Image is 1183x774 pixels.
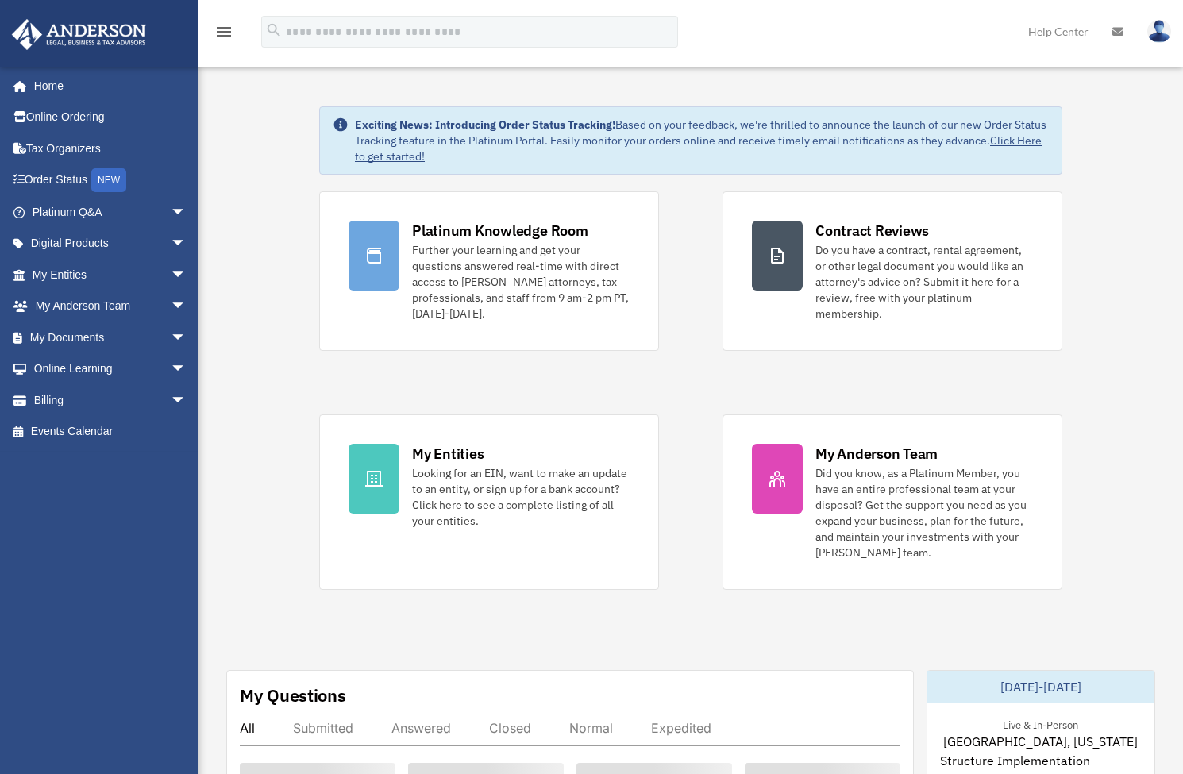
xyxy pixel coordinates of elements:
[91,168,126,192] div: NEW
[569,720,613,736] div: Normal
[11,133,210,164] a: Tax Organizers
[171,384,202,417] span: arrow_drop_down
[815,221,929,241] div: Contract Reviews
[7,19,151,50] img: Anderson Advisors Platinum Portal
[391,720,451,736] div: Answered
[412,242,630,322] div: Further your learning and get your questions answered real-time with direct access to [PERSON_NAM...
[11,259,210,291] a: My Entitiesarrow_drop_down
[11,353,210,385] a: Online Learningarrow_drop_down
[171,353,202,386] span: arrow_drop_down
[171,196,202,229] span: arrow_drop_down
[265,21,283,39] i: search
[11,164,210,197] a: Order StatusNEW
[11,228,210,260] a: Digital Productsarrow_drop_down
[355,133,1042,164] a: Click Here to get started!
[171,228,202,260] span: arrow_drop_down
[723,414,1062,590] a: My Anderson Team Did you know, as a Platinum Member, you have an entire professional team at your...
[355,117,615,132] strong: Exciting News: Introducing Order Status Tracking!
[943,732,1138,751] span: [GEOGRAPHIC_DATA], [US_STATE]
[723,191,1062,351] a: Contract Reviews Do you have a contract, rental agreement, or other legal document you would like...
[293,720,353,736] div: Submitted
[412,444,484,464] div: My Entities
[240,684,346,707] div: My Questions
[214,28,233,41] a: menu
[171,291,202,323] span: arrow_drop_down
[171,322,202,354] span: arrow_drop_down
[11,322,210,353] a: My Documentsarrow_drop_down
[815,465,1033,560] div: Did you know, as a Platinum Member, you have an entire professional team at your disposal? Get th...
[319,191,659,351] a: Platinum Knowledge Room Further your learning and get your questions answered real-time with dire...
[412,465,630,529] div: Looking for an EIN, want to make an update to an entity, or sign up for a bank account? Click her...
[240,720,255,736] div: All
[11,70,202,102] a: Home
[355,117,1049,164] div: Based on your feedback, we're thrilled to announce the launch of our new Order Status Tracking fe...
[171,259,202,291] span: arrow_drop_down
[815,444,938,464] div: My Anderson Team
[11,384,210,416] a: Billingarrow_drop_down
[11,102,210,133] a: Online Ordering
[815,242,1033,322] div: Do you have a contract, rental agreement, or other legal document you would like an attorney's ad...
[651,720,711,736] div: Expedited
[11,416,210,448] a: Events Calendar
[990,715,1091,732] div: Live & In-Person
[214,22,233,41] i: menu
[412,221,588,241] div: Platinum Knowledge Room
[11,291,210,322] a: My Anderson Teamarrow_drop_down
[489,720,531,736] div: Closed
[1147,20,1171,43] img: User Pic
[11,196,210,228] a: Platinum Q&Aarrow_drop_down
[319,414,659,590] a: My Entities Looking for an EIN, want to make an update to an entity, or sign up for a bank accoun...
[927,671,1155,703] div: [DATE]-[DATE]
